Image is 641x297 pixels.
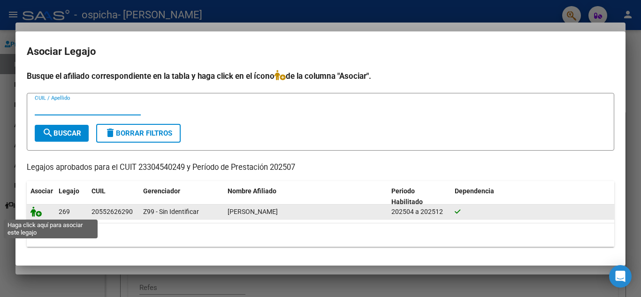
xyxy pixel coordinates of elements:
p: Legajos aprobados para el CUIT 23304540249 y Período de Prestación 202507 [27,162,614,174]
span: 269 [59,208,70,215]
span: Buscar [42,129,81,137]
span: PAEZ ALEJO [228,208,278,215]
button: Buscar [35,125,89,142]
div: 1 registros [27,223,614,247]
datatable-header-cell: Dependencia [451,181,615,212]
div: Open Intercom Messenger [609,265,632,288]
datatable-header-cell: Nombre Afiliado [224,181,388,212]
datatable-header-cell: Legajo [55,181,88,212]
button: Borrar Filtros [96,124,181,143]
span: Legajo [59,187,79,195]
span: Nombre Afiliado [228,187,276,195]
h2: Asociar Legajo [27,43,614,61]
datatable-header-cell: CUIL [88,181,139,212]
datatable-header-cell: Asociar [27,181,55,212]
span: Periodo Habilitado [391,187,423,206]
mat-icon: delete [105,127,116,138]
h4: Busque el afiliado correspondiente en la tabla y haga click en el ícono de la columna "Asociar". [27,70,614,82]
span: Borrar Filtros [105,129,172,137]
span: Dependencia [455,187,494,195]
span: Gerenciador [143,187,180,195]
mat-icon: search [42,127,53,138]
datatable-header-cell: Periodo Habilitado [388,181,451,212]
div: 20552626290 [92,206,133,217]
datatable-header-cell: Gerenciador [139,181,224,212]
span: Z99 - Sin Identificar [143,208,199,215]
div: 202504 a 202512 [391,206,447,217]
span: Asociar [31,187,53,195]
span: CUIL [92,187,106,195]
